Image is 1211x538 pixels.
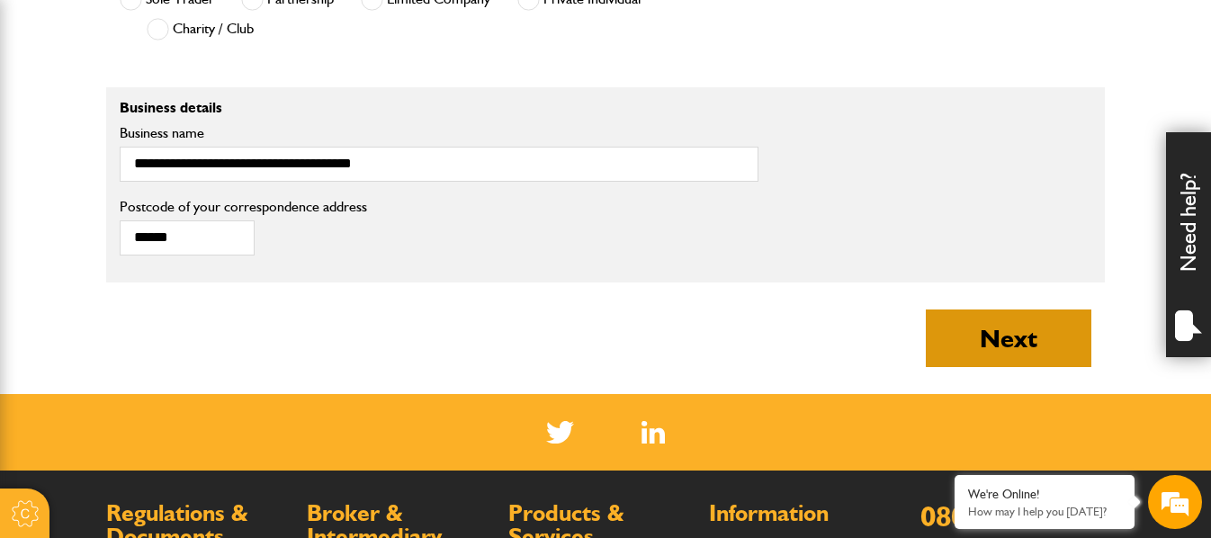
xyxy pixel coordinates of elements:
[31,100,76,125] img: d_20077148190_company_1631870298795_20077148190
[968,505,1121,518] p: How may I help you today?
[94,101,302,124] div: Chat with us now
[120,101,758,115] p: Business details
[245,415,327,439] em: Start Chat
[546,421,574,444] img: Twitter
[926,309,1091,367] button: Next
[23,326,328,389] textarea: Type your message and hit 'Enter'
[1166,132,1211,357] div: Need help?
[23,220,328,259] input: Enter your email address
[295,9,338,52] div: Minimize live chat window
[23,166,328,206] input: Enter your last name
[709,502,892,525] h2: Information
[120,126,758,140] label: Business name
[147,18,254,40] label: Charity / Club
[920,498,1105,534] a: 0800 141 2877
[120,200,758,214] label: Postcode of your correspondence address
[641,421,666,444] img: Linked In
[641,421,666,444] a: LinkedIn
[23,273,328,312] input: Enter your phone number
[968,487,1121,502] div: We're Online!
